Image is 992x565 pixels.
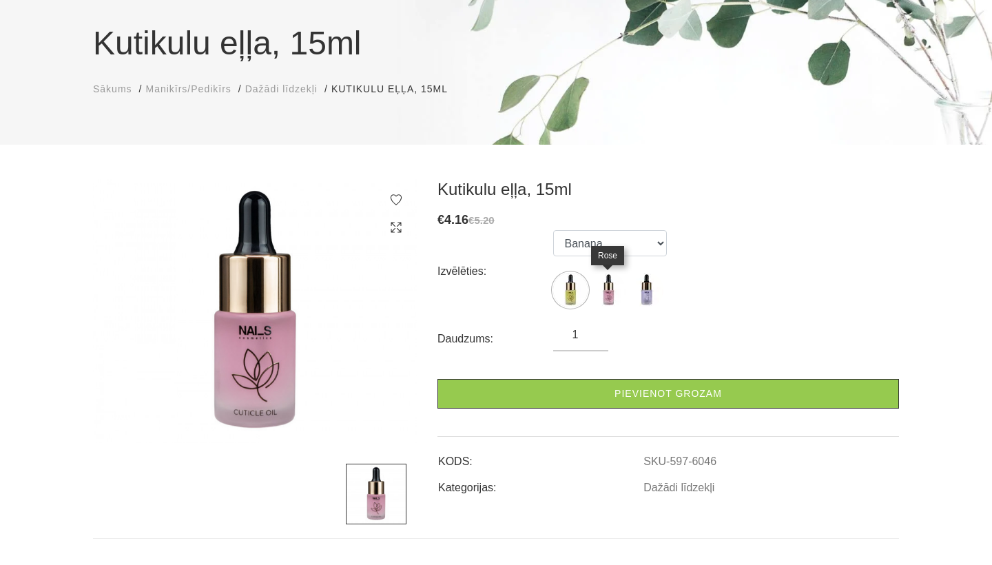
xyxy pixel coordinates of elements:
[468,214,495,226] s: €5.20
[437,260,553,282] div: Izvēlēties:
[331,82,462,96] li: Kutikulu eļļa, 15ml
[437,379,899,409] a: Pievienot grozam
[245,83,318,94] span: Dažādi līdzekļi
[93,19,899,68] h1: Kutikulu eļļa, 15ml
[643,482,714,494] a: Dažādi līdzekļi
[437,179,899,200] h3: Kutikulu eļļa, 15ml
[145,82,231,96] a: Manikīrs/Pedikīrs
[93,83,132,94] span: Sākums
[629,273,663,307] img: ...
[553,273,588,307] img: ...
[245,82,318,96] a: Dažādi līdzekļi
[145,83,231,94] span: Manikīrs/Pedikīrs
[93,82,132,96] a: Sākums
[346,464,406,524] img: ...
[437,328,553,350] div: Daudzums:
[437,213,444,227] span: €
[591,273,626,307] img: ...
[437,444,643,470] td: KODS:
[437,470,643,496] td: Kategorijas:
[93,179,417,443] img: ...
[444,213,468,227] span: 4.16
[643,455,716,468] a: SKU-597-6046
